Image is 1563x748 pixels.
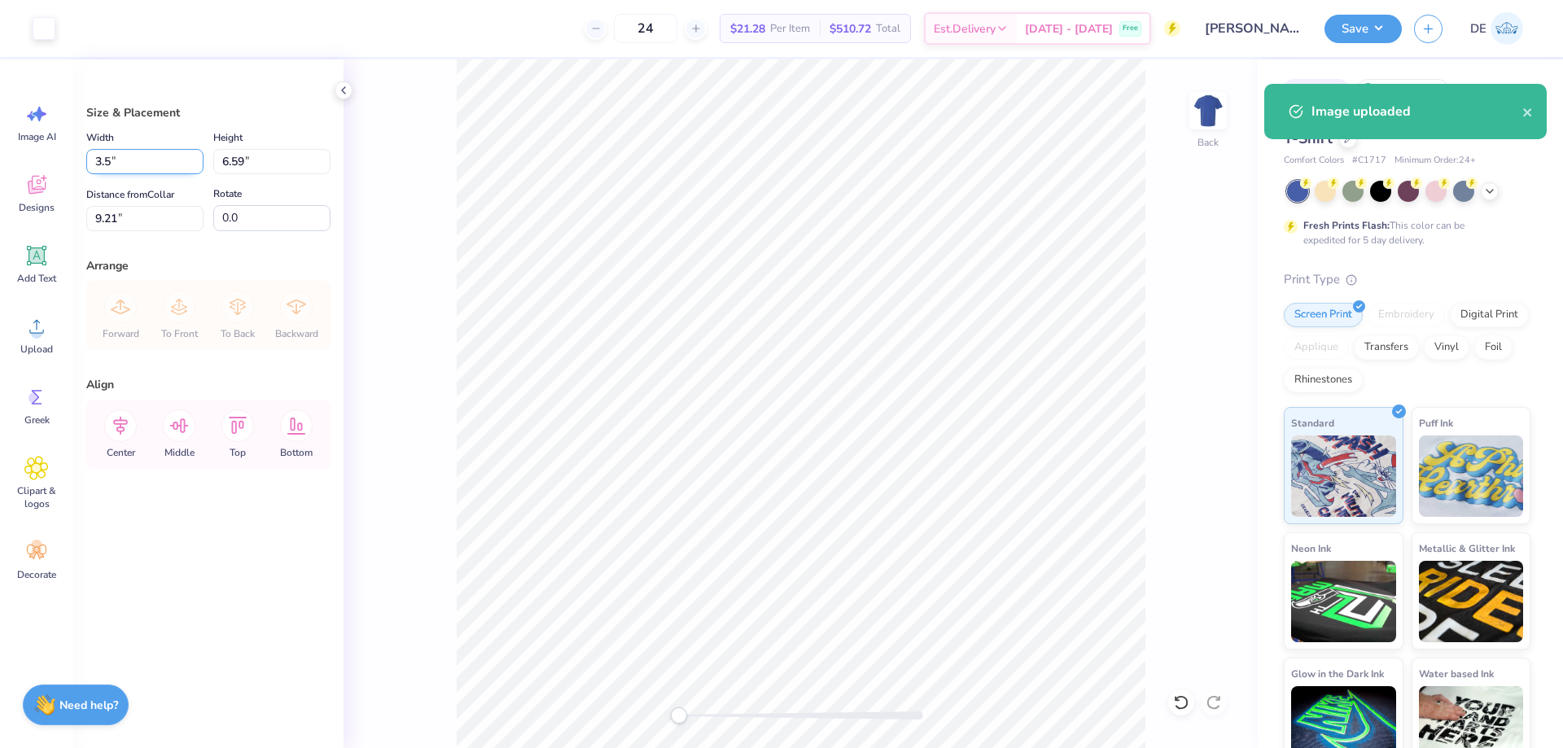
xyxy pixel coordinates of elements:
[1284,335,1349,360] div: Applique
[1419,414,1453,431] span: Puff Ink
[770,20,810,37] span: Per Item
[1291,540,1331,557] span: Neon Ink
[20,343,53,356] span: Upload
[107,446,135,459] span: Center
[213,128,243,147] label: Height
[213,184,242,203] label: Rotate
[1474,335,1513,360] div: Foil
[10,484,63,510] span: Clipart & logos
[164,446,195,459] span: Middle
[86,104,331,121] div: Size & Placement
[17,272,56,285] span: Add Text
[934,20,996,37] span: Est. Delivery
[1193,12,1312,45] input: Untitled Design
[1419,540,1515,557] span: Metallic & Glitter Ink
[86,128,114,147] label: Width
[1284,270,1530,289] div: Print Type
[1291,665,1384,682] span: Glow in the Dark Ink
[1352,154,1386,168] span: # C1717
[86,185,174,204] label: Distance from Collar
[86,376,331,393] div: Align
[1291,414,1334,431] span: Standard
[230,446,246,459] span: Top
[1424,335,1469,360] div: Vinyl
[1025,20,1113,37] span: [DATE] - [DATE]
[1463,12,1530,45] a: DE
[1419,665,1494,682] span: Water based Ink
[1284,368,1363,392] div: Rhinestones
[1303,218,1504,247] div: This color can be expedited for 5 day delivery.
[1394,154,1476,168] span: Minimum Order: 24 +
[1197,135,1219,150] div: Back
[280,446,313,459] span: Bottom
[1491,12,1523,45] img: Djian Evardoni
[59,698,118,713] strong: Need help?
[1311,102,1522,121] div: Image uploaded
[876,20,900,37] span: Total
[1291,435,1396,517] img: Standard
[1354,335,1419,360] div: Transfers
[1303,219,1390,232] strong: Fresh Prints Flash:
[671,707,687,724] div: Accessibility label
[24,413,50,426] span: Greek
[19,201,55,214] span: Designs
[1123,23,1138,34] span: Free
[86,257,331,274] div: Arrange
[18,130,56,143] span: Image AI
[17,568,56,581] span: Decorate
[1368,303,1445,327] div: Embroidery
[614,14,677,43] input: – –
[1284,303,1363,327] div: Screen Print
[730,20,765,37] span: $21.28
[1419,561,1524,642] img: Metallic & Glitter Ink
[1450,303,1529,327] div: Digital Print
[830,20,871,37] span: $510.72
[1419,435,1524,517] img: Puff Ink
[1522,102,1534,121] button: close
[1192,94,1224,127] img: Back
[1284,154,1344,168] span: Comfort Colors
[1291,561,1396,642] img: Neon Ink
